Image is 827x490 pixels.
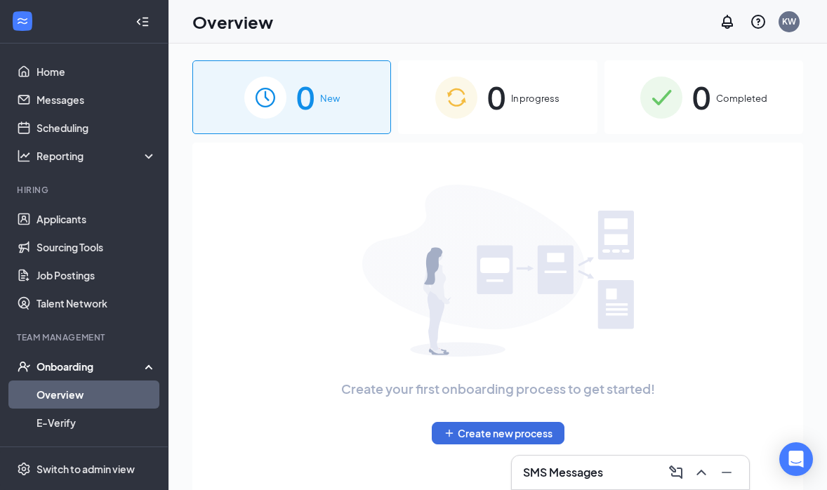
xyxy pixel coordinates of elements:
[716,91,767,105] span: Completed
[782,15,796,27] div: KW
[693,464,710,481] svg: ChevronUp
[37,233,157,261] a: Sourcing Tools
[296,73,315,121] span: 0
[715,461,738,484] button: Minimize
[444,428,455,439] svg: Plus
[665,461,687,484] button: ComposeMessage
[37,86,157,114] a: Messages
[37,261,157,289] a: Job Postings
[668,464,684,481] svg: ComposeMessage
[718,464,735,481] svg: Minimize
[17,331,154,343] div: Team Management
[37,205,157,233] a: Applicants
[17,359,31,373] svg: UserCheck
[37,359,145,373] div: Onboarding
[37,149,157,163] div: Reporting
[320,91,340,105] span: New
[719,13,736,30] svg: Notifications
[37,462,135,476] div: Switch to admin view
[37,380,157,409] a: Overview
[341,379,655,399] span: Create your first onboarding process to get started!
[692,73,710,121] span: 0
[779,442,813,476] div: Open Intercom Messenger
[17,462,31,476] svg: Settings
[37,289,157,317] a: Talent Network
[523,465,603,480] h3: SMS Messages
[37,58,157,86] a: Home
[17,149,31,163] svg: Analysis
[750,13,767,30] svg: QuestionInfo
[511,91,560,105] span: In progress
[37,114,157,142] a: Scheduling
[690,461,713,484] button: ChevronUp
[487,73,505,121] span: 0
[192,10,273,34] h1: Overview
[15,14,29,28] svg: WorkstreamLogo
[432,422,564,444] button: PlusCreate new process
[135,15,150,29] svg: Collapse
[37,409,157,437] a: E-Verify
[37,437,157,465] a: Onboarding Documents
[17,184,154,196] div: Hiring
